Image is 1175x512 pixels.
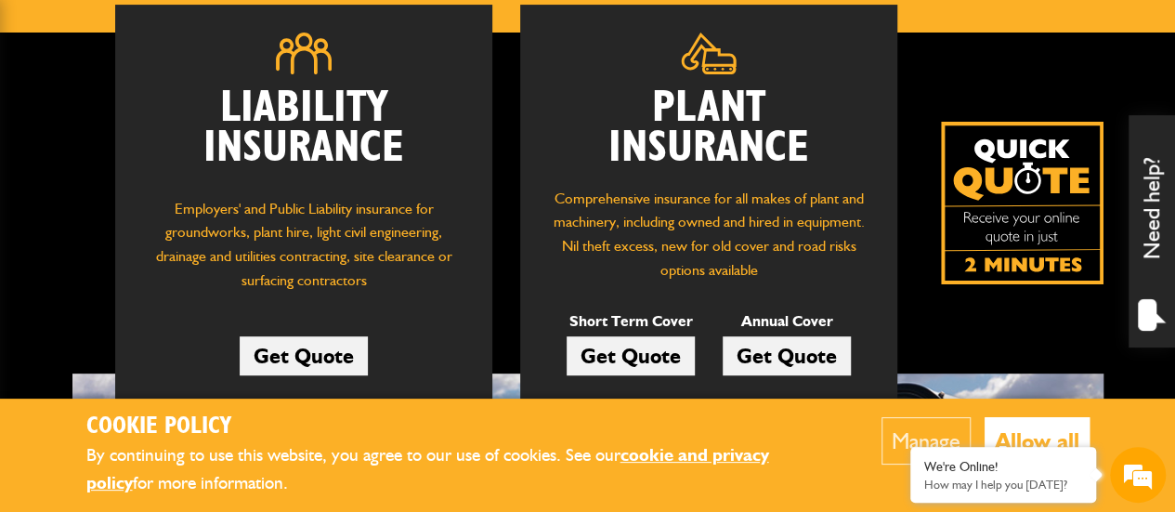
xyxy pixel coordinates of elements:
p: Short Term Cover [567,309,695,334]
p: Annual Cover [723,309,851,334]
em: Start Chat [253,391,337,416]
p: Comprehensive insurance for all makes of plant and machinery, including owned and hired in equipm... [548,187,869,282]
button: Manage [881,417,971,465]
a: cookie and privacy policy [86,444,769,494]
p: Employers' and Public Liability insurance for groundworks, plant hire, light civil engineering, d... [143,197,464,302]
input: Enter your email address [24,227,339,268]
div: We're Online! [924,459,1082,475]
img: Quick Quote [941,122,1103,284]
input: Enter your phone number [24,282,339,322]
a: Get your insurance quote isn just 2-minutes [941,122,1103,284]
h2: Plant Insurance [548,88,869,168]
h2: Liability Insurance [143,88,464,178]
a: Get Quote [240,336,368,375]
img: d_20077148190_company_1631870298795_20077148190 [32,103,78,129]
a: Get Quote [567,336,695,375]
a: Get Quote [723,336,851,375]
p: How may I help you today? [924,478,1082,492]
button: Allow all [985,417,1090,465]
input: Enter your last name [24,172,339,213]
h2: Cookie Policy [86,413,825,441]
div: Need help? [1129,115,1175,348]
textarea: Type your message and hit 'Enter' [24,336,339,401]
div: Chat with us now [97,104,312,128]
p: By continuing to use this website, you agree to our use of cookies. See our for more information. [86,441,825,498]
div: Minimize live chat window [305,9,349,54]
